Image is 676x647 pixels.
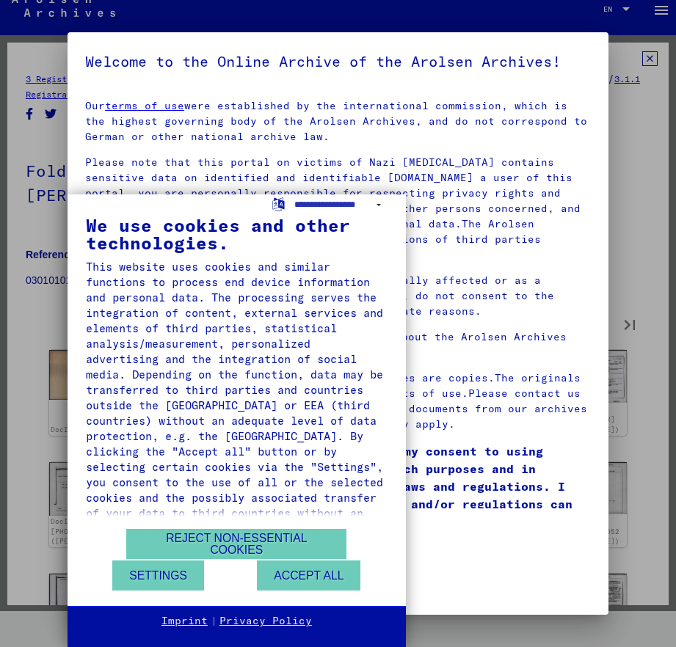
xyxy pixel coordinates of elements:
button: Reject non-essential cookies [126,529,346,559]
a: Imprint [161,614,208,629]
div: This website uses cookies and similar functions to process end device information and personal da... [86,259,388,536]
button: Accept all [257,560,360,591]
a: Privacy Policy [219,614,312,629]
button: Settings [112,560,204,591]
div: We use cookies and other technologies. [86,216,388,252]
